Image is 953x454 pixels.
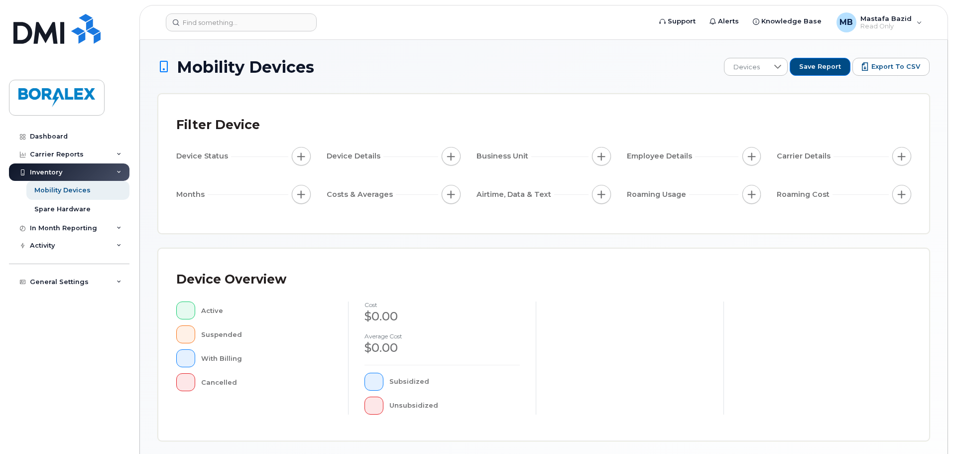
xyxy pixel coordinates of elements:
button: Export to CSV [852,58,930,76]
span: Roaming Usage [627,189,689,200]
span: Costs & Averages [327,189,396,200]
span: Save Report [799,62,841,71]
span: Employee Details [627,151,695,161]
span: Device Details [327,151,383,161]
span: Mobility Devices [177,58,314,76]
div: Filter Device [176,112,260,138]
span: Roaming Cost [777,189,833,200]
span: Business Unit [476,151,531,161]
div: $0.00 [364,308,520,325]
span: Carrier Details [777,151,834,161]
h4: cost [364,302,520,308]
span: Months [176,189,208,200]
div: Active [201,302,333,319]
span: Airtime, Data & Text [476,189,554,200]
div: With Billing [201,349,333,367]
div: $0.00 [364,339,520,356]
h4: Average cost [364,333,520,339]
span: Export to CSV [871,62,920,71]
div: Cancelled [201,373,333,391]
span: Device Status [176,151,231,161]
span: Devices [724,58,769,76]
div: Subsidized [389,373,520,391]
div: Device Overview [176,267,286,293]
button: Save Report [790,58,850,76]
div: Unsubsidized [389,397,520,415]
div: Suspended [201,325,333,343]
